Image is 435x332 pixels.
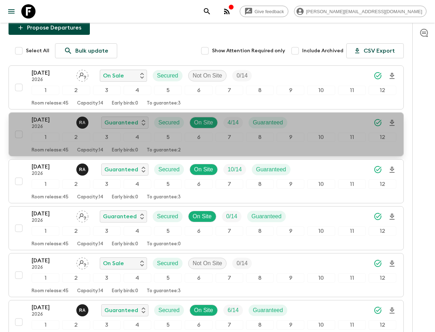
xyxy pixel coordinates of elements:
p: On Sale [103,259,124,268]
div: On Site [190,117,218,128]
p: Early birds: 0 [112,148,138,153]
div: 11 [338,320,366,330]
div: 6 [185,86,212,95]
p: Room release: 45 [32,241,69,247]
div: 3 [93,180,121,189]
div: 7 [216,133,243,142]
div: 3 [93,273,121,283]
p: [DATE] [32,256,71,265]
p: Guaranteed [253,306,283,315]
p: [DATE] [32,69,71,77]
div: On Site [190,164,218,175]
p: Guaranteed [104,165,138,174]
svg: Synced Successfully [374,118,382,127]
p: On Site [194,306,213,315]
span: Rupert Andres [76,306,90,312]
p: Secured [157,71,178,80]
div: 2 [62,180,90,189]
span: [PERSON_NAME][EMAIL_ADDRESS][DOMAIN_NAME] [302,9,426,14]
div: 10 [307,226,335,236]
span: Assign pack leader [76,72,88,77]
p: R A [79,167,86,172]
div: 8 [246,180,274,189]
button: [DATE]2026Assign pack leaderOn SaleSecuredNot On SiteTrip Fill123456789101112Room release:45Capac... [9,65,404,109]
div: Secured [154,164,184,175]
p: Capacity: 14 [77,194,103,200]
div: 11 [338,226,366,236]
p: To guarantee: 2 [147,148,181,153]
div: 3 [93,133,121,142]
p: Capacity: 14 [77,101,103,106]
p: 6 / 14 [228,306,239,315]
p: Early birds: 0 [112,241,138,247]
p: To guarantee: 0 [147,241,181,247]
p: R A [79,307,86,313]
p: [DATE] [32,209,71,218]
p: Capacity: 14 [77,241,103,247]
p: 2026 [32,312,71,317]
div: 5 [154,133,182,142]
p: Guaranteed [103,212,137,221]
svg: Download Onboarding [388,119,396,127]
div: Secured [153,258,183,269]
p: Secured [158,306,180,315]
p: 10 / 14 [228,165,242,174]
p: R A [79,120,86,125]
p: Secured [158,118,180,127]
p: 2026 [32,124,71,130]
span: Give feedback [251,9,288,14]
div: 10 [307,86,335,95]
p: Not On Site [193,259,222,268]
span: Assign pack leader [76,259,88,265]
div: 4 [124,273,151,283]
p: Early birds: 0 [112,288,138,294]
p: Guaranteed [104,118,138,127]
div: Trip Fill [232,258,252,269]
p: Guaranteed [253,118,283,127]
div: 8 [246,226,274,236]
div: 3 [93,226,121,236]
div: On Site [190,305,218,316]
div: 5 [154,86,182,95]
p: 0 / 14 [236,71,248,80]
div: 9 [277,226,304,236]
div: 8 [246,273,274,283]
svg: Synced Successfully [374,259,382,268]
svg: Synced Successfully [374,71,382,80]
div: 4 [124,320,151,330]
p: Early birds: 0 [112,101,138,106]
button: CSV Export [346,43,404,58]
div: Trip Fill [223,305,243,316]
p: To guarantee: 3 [147,101,181,106]
p: [DATE] [32,162,71,171]
svg: Download Onboarding [388,72,396,80]
p: 2026 [32,218,71,224]
div: 12 [369,180,396,189]
button: RA [76,117,90,129]
div: 5 [154,226,182,236]
div: Secured [154,117,184,128]
div: 10 [307,133,335,142]
div: 3 [93,320,121,330]
svg: Synced Successfully [374,165,382,174]
div: 11 [338,86,366,95]
p: Room release: 45 [32,288,69,294]
div: 1 [32,273,59,283]
span: Include Archived [302,47,343,54]
span: Rupert Andres [76,119,90,124]
p: On Sale [103,71,124,80]
p: Secured [157,259,178,268]
p: To guarantee: 3 [147,194,181,200]
p: 0 / 14 [226,212,237,221]
svg: Download Onboarding [388,306,396,315]
p: Guaranteed [256,165,286,174]
span: Select All [26,47,49,54]
div: 2 [62,320,90,330]
p: Early birds: 0 [112,194,138,200]
div: 4 [124,133,151,142]
div: 5 [154,180,182,189]
svg: Download Onboarding [388,259,396,268]
p: [DATE] [32,303,71,312]
div: Trip Fill [223,164,246,175]
span: Rupert Andres [76,166,90,171]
